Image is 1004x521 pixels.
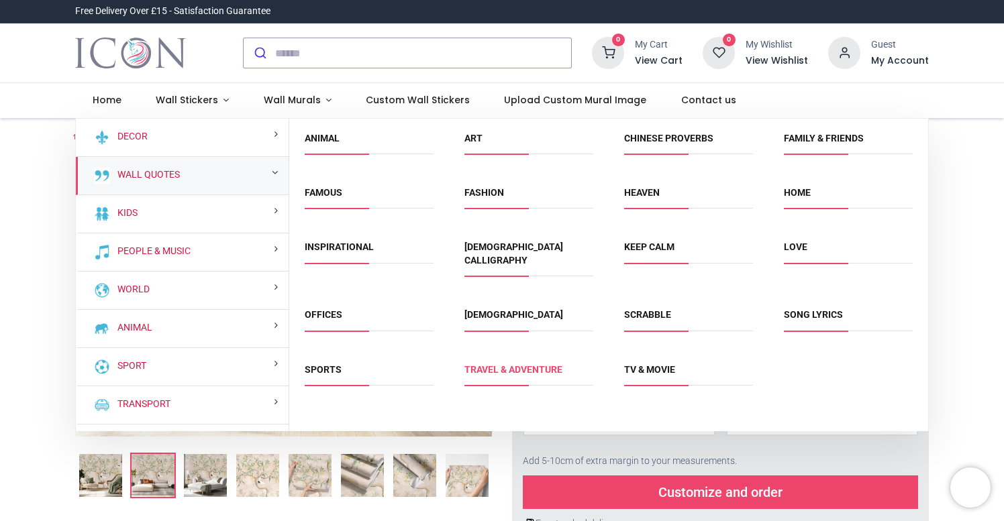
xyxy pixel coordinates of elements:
[184,454,227,497] img: WS-74086-05
[464,364,562,375] a: Travel & Adventure
[305,308,434,331] span: Offices
[871,54,929,68] a: My Account
[112,321,152,335] a: Animal
[112,283,150,296] a: World
[112,168,180,182] a: Wall Quotes
[305,241,374,252] a: Inspirational
[464,133,483,143] a: Art
[784,241,913,263] span: Love
[624,132,753,154] span: Chinese Proverbs
[264,93,321,107] span: Wall Murals
[75,34,186,72] a: Logo of Icon Wall Stickers
[112,359,146,373] a: Sport
[464,132,593,154] span: Art
[523,447,918,476] div: Add 5-10cm of extra margin to your measurements.
[624,186,753,209] span: Heaven
[950,467,991,508] iframe: Brevo live chat
[305,364,342,375] a: Sports
[784,309,843,320] a: Song Lyrics
[647,5,929,18] iframe: Customer reviews powered by Trustpilot
[624,133,713,143] a: Chinese Proverbs
[94,321,110,337] img: Animal
[746,54,808,68] a: View Wishlist
[681,93,736,107] span: Contact us
[871,38,929,52] div: Guest
[93,93,121,107] span: Home
[132,454,174,497] img: WS-74086-04
[246,83,349,118] a: Wall Murals
[784,132,913,154] span: Family & Friends
[289,454,332,497] img: Extra product image
[464,187,504,198] a: Fashion
[393,454,436,497] img: Extra product image
[112,245,191,258] a: People & Music
[464,309,563,320] a: [DEMOGRAPHIC_DATA]
[784,133,864,143] a: Family & Friends
[79,454,122,497] img: WS-74086-03
[784,308,913,331] span: Song Lyrics
[703,47,735,58] a: 0
[624,308,753,331] span: Scrabble
[75,34,186,72] img: Icon Wall Stickers
[305,186,434,209] span: Famous
[624,309,671,320] a: Scrabble
[94,359,110,375] img: Sport
[784,186,913,209] span: Home
[305,187,342,198] a: Famous
[94,206,110,222] img: Kids
[464,186,593,209] span: Fashion
[723,34,736,46] sup: 0
[464,241,593,276] span: Islamic Calligraphy
[624,363,753,386] span: TV & Movie
[94,282,110,298] img: World
[305,309,342,320] a: Offices
[504,93,646,107] span: Upload Custom Mural Image
[305,132,434,154] span: Animal
[305,241,434,263] span: Inspirational
[592,47,624,58] a: 0
[624,241,674,252] a: Keep Calm
[446,454,489,497] img: Extra product image
[236,454,279,497] img: WS-74086-06
[784,187,811,198] a: Home
[94,244,110,260] img: People & Music
[635,54,683,68] a: View Cart
[624,187,660,198] a: Heaven
[523,475,918,509] div: Customize and order
[784,241,807,252] a: Love
[138,83,246,118] a: Wall Stickers
[112,398,170,411] a: Transport
[366,93,470,107] span: Custom Wall Stickers
[341,454,384,497] img: Extra product image
[156,93,218,107] span: Wall Stickers
[624,364,675,375] a: TV & Movie
[94,397,110,413] img: Transport
[612,34,625,46] sup: 0
[94,168,110,184] img: Wall Quotes
[75,5,270,18] div: Free Delivery Over £15 - Satisfaction Guarantee
[746,38,808,52] div: My Wishlist
[464,308,593,331] span: Christian
[305,133,340,143] a: Animal
[624,241,753,263] span: Keep Calm
[305,363,434,386] span: Sports
[112,207,138,220] a: Kids
[635,38,683,52] div: My Cart
[94,129,110,146] img: Decor
[244,38,275,68] button: Submit
[464,241,563,266] a: [DEMOGRAPHIC_DATA] Calligraphy
[112,130,148,143] a: Decor
[464,363,593,386] span: Travel & Adventure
